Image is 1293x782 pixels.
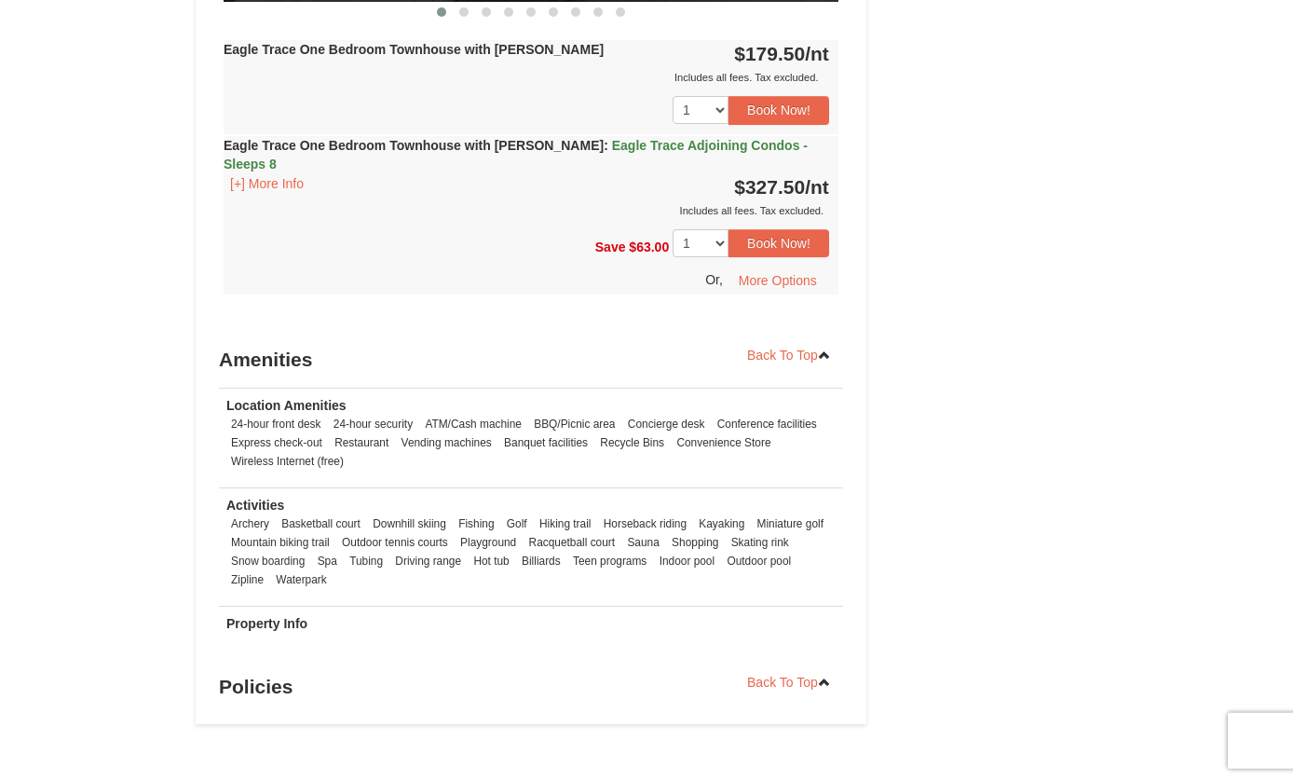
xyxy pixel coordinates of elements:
li: Kayaking [694,514,749,533]
li: Restaurant [330,433,393,452]
strong: $179.50 [734,43,829,64]
li: Driving range [390,552,466,570]
span: : [604,138,608,153]
li: 24-hour front desk [226,415,326,433]
li: Recycle Bins [595,433,669,452]
li: Teen programs [568,552,651,570]
span: Save [595,239,626,254]
li: Indoor pool [655,552,720,570]
li: Hiking trail [535,514,596,533]
li: Mountain biking trail [226,533,334,552]
div: Includes all fees. Tax excluded. [224,68,829,87]
li: Shopping [667,533,723,552]
span: $327.50 [734,176,805,198]
li: Hot tub [469,552,513,570]
li: Playground [456,533,521,552]
li: BBQ/Picnic area [529,415,619,433]
button: [+] More Info [224,173,310,194]
span: Eagle Trace Adjoining Condos - Sleeps 8 [224,138,808,171]
li: Downhill skiing [368,514,451,533]
li: Snow boarding [226,552,309,570]
span: /nt [805,43,829,64]
li: Golf [502,514,532,533]
li: Spa [313,552,342,570]
li: Express check-out [226,433,327,452]
li: ATM/Cash machine [420,415,526,433]
button: Book Now! [728,229,829,257]
strong: Activities [226,498,284,513]
div: Includes all fees. Tax excluded. [224,201,829,220]
a: Back To Top [735,341,843,369]
li: Miniature golf [753,514,828,533]
li: Wireless Internet (free) [226,452,348,471]
li: Outdoor tennis courts [337,533,453,552]
span: $63.00 [629,239,669,254]
li: Skating rink [727,533,794,552]
li: Basketball court [277,514,365,533]
li: Conference facilities [713,415,822,433]
button: More Options [727,267,829,295]
li: Fishing [454,514,498,533]
span: /nt [805,176,829,198]
li: Tubing [345,552,388,570]
li: Sauna [622,533,663,552]
strong: Eagle Trace One Bedroom Townhouse with [PERSON_NAME] [224,42,604,57]
li: Banquet facilities [499,433,592,452]
li: Outdoor pool [722,552,796,570]
strong: Eagle Trace One Bedroom Townhouse with [PERSON_NAME] [224,138,808,171]
li: Zipline [226,570,268,589]
a: Back To Top [735,668,843,696]
li: Vending machines [397,433,497,452]
li: Racquetball court [524,533,620,552]
h3: Amenities [219,341,843,378]
li: Billiards [517,552,565,570]
li: Concierge desk [623,415,710,433]
li: Archery [226,514,274,533]
strong: Location Amenities [226,398,347,413]
button: Book Now! [728,96,829,124]
li: Horseback riding [599,514,691,533]
li: 24-hour security [329,415,417,433]
li: Convenience Store [672,433,775,452]
span: Or, [705,272,723,287]
h3: Policies [219,668,843,706]
strong: Property Info [226,616,307,631]
li: Waterpark [271,570,331,589]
